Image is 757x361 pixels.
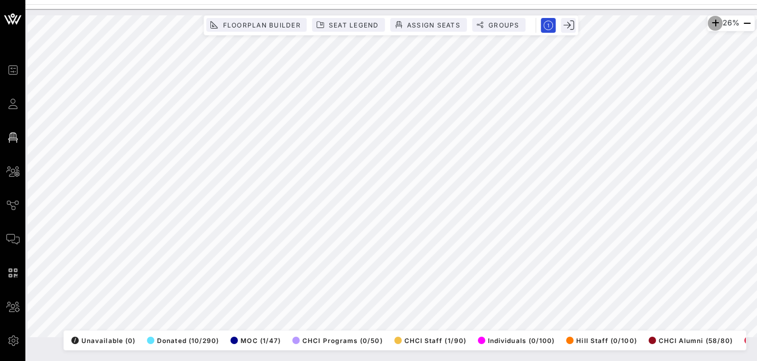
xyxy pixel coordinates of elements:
[289,333,383,348] button: CHCI Programs (0/50)
[407,21,460,29] span: Assign Seats
[292,337,383,345] span: CHCI Programs (0/50)
[563,333,636,348] button: Hill Staff (0/100)
[328,21,379,29] span: Seat Legend
[394,337,466,345] span: CHCI Staff (1/90)
[475,333,555,348] button: Individuals (0/100)
[230,337,281,345] span: MOC (1/47)
[472,18,526,32] button: Groups
[144,333,219,348] button: Donated (10/290)
[707,15,755,31] div: 26%
[649,337,733,345] span: CHCI Alumni (58/80)
[227,333,281,348] button: MOC (1/47)
[566,337,636,345] span: Hill Staff (0/100)
[68,333,135,348] button: /Unavailable (0)
[488,21,520,29] span: Groups
[645,333,733,348] button: CHCI Alumni (58/80)
[222,21,300,29] span: Floorplan Builder
[71,337,135,345] span: Unavailable (0)
[391,333,466,348] button: CHCI Staff (1/90)
[147,337,219,345] span: Donated (10/290)
[71,337,79,344] div: /
[206,18,307,32] button: Floorplan Builder
[391,18,467,32] button: Assign Seats
[312,18,385,32] button: Seat Legend
[478,337,555,345] span: Individuals (0/100)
